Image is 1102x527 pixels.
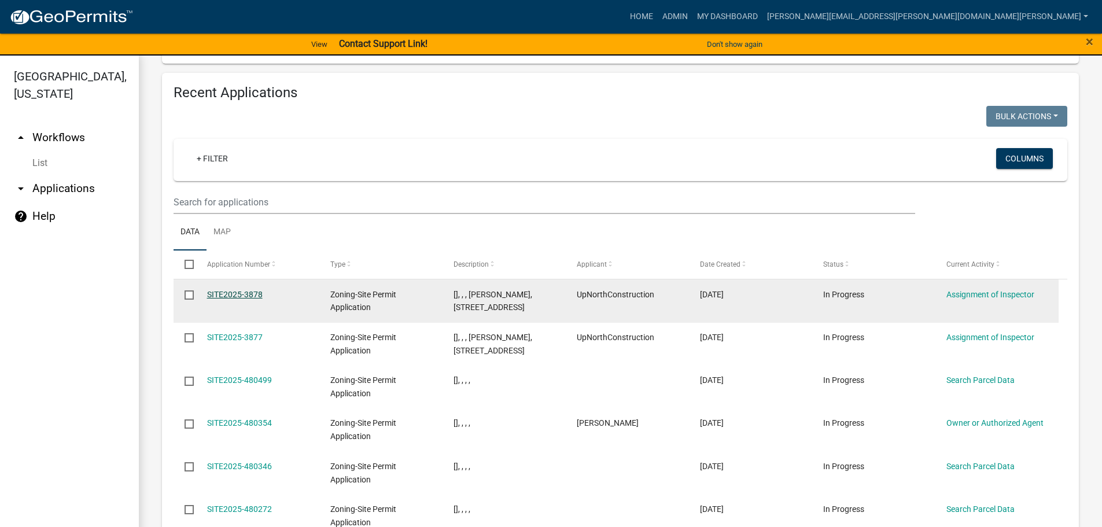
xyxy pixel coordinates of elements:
[700,260,740,268] span: Date Created
[174,214,207,251] a: Data
[207,290,263,299] a: SITE2025-3878
[330,418,396,441] span: Zoning-Site Permit Application
[330,462,396,484] span: Zoning-Site Permit Application
[946,418,1044,428] a: Owner or Authorized Agent
[689,250,812,278] datatable-header-cell: Date Created
[454,504,470,514] span: [], , , ,
[207,260,270,268] span: Application Number
[812,250,935,278] datatable-header-cell: Status
[823,462,864,471] span: In Progress
[700,290,724,299] span: 09/18/2025
[700,418,724,428] span: 09/18/2025
[187,148,237,169] a: + Filter
[946,462,1015,471] a: Search Parcel Data
[454,462,470,471] span: [], , , ,
[207,375,272,385] a: SITE2025-480499
[207,214,238,251] a: Map
[1086,35,1093,49] button: Close
[330,504,396,527] span: Zoning-Site Permit Application
[207,418,272,428] a: SITE2025-480354
[823,375,864,385] span: In Progress
[566,250,689,278] datatable-header-cell: Applicant
[823,260,843,268] span: Status
[339,38,427,49] strong: Contact Support Link!
[319,250,442,278] datatable-header-cell: Type
[996,148,1053,169] button: Columns
[946,260,994,268] span: Current Activity
[946,504,1015,514] a: Search Parcel Data
[14,131,28,145] i: arrow_drop_up
[700,504,724,514] span: 09/18/2025
[14,209,28,223] i: help
[823,504,864,514] span: In Progress
[935,250,1059,278] datatable-header-cell: Current Activity
[946,333,1034,342] a: Assignment of Inspector
[207,462,272,471] a: SITE2025-480346
[692,6,762,28] a: My Dashboard
[577,290,654,299] span: UpNorthConstruction
[1086,34,1093,50] span: ×
[762,6,1093,28] a: [PERSON_NAME][EMAIL_ADDRESS][PERSON_NAME][DOMAIN_NAME][PERSON_NAME]
[625,6,658,28] a: Home
[14,182,28,196] i: arrow_drop_down
[174,84,1067,101] h4: Recent Applications
[207,504,272,514] a: SITE2025-480272
[454,375,470,385] span: [], , , ,
[174,190,915,214] input: Search for applications
[577,418,639,428] span: Layton Badger
[330,333,396,355] span: Zoning-Site Permit Application
[700,375,724,385] span: 09/18/2025
[658,6,692,28] a: Admin
[330,375,396,398] span: Zoning-Site Permit Application
[823,290,864,299] span: In Progress
[700,462,724,471] span: 09/18/2025
[986,106,1067,127] button: Bulk Actions
[330,290,396,312] span: Zoning-Site Permit Application
[454,333,532,355] span: [], , , ANDREW CARLSON, 17276 N LEAF LAKE RD
[207,333,263,342] a: SITE2025-3877
[577,333,654,342] span: UpNorthConstruction
[330,260,345,268] span: Type
[443,250,566,278] datatable-header-cell: Description
[454,418,470,428] span: [], , , ,
[946,290,1034,299] a: Assignment of Inspector
[454,290,532,312] span: [], , , SHANNON VAN HORN, 14502 tradewinds Rd Audubon, MN
[823,418,864,428] span: In Progress
[307,35,332,54] a: View
[454,260,489,268] span: Description
[174,250,196,278] datatable-header-cell: Select
[946,375,1015,385] a: Search Parcel Data
[577,260,607,268] span: Applicant
[702,35,767,54] button: Don't show again
[823,333,864,342] span: In Progress
[700,333,724,342] span: 09/18/2025
[196,250,319,278] datatable-header-cell: Application Number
